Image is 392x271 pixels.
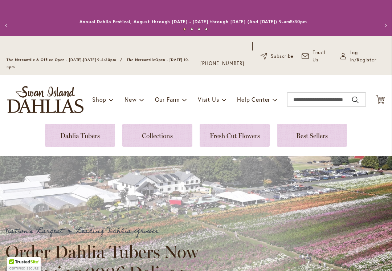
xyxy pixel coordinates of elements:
span: Subscribe [271,53,294,60]
button: 4 of 4 [205,28,208,31]
button: 2 of 4 [191,28,193,31]
a: Log In/Register [340,49,385,64]
button: 3 of 4 [198,28,200,31]
span: Shop [92,96,106,103]
span: Our Farm [155,96,180,103]
span: Help Center [237,96,270,103]
a: Email Us [302,49,332,64]
p: Nation's Largest & Leading Dahlia Grower [5,225,205,237]
span: Email Us [313,49,332,64]
span: New [124,96,136,103]
span: The Mercantile & Office Open - [DATE]-[DATE] 9-4:30pm / The Mercantile [7,57,155,62]
span: Visit Us [198,96,219,103]
a: [PHONE_NUMBER] [200,60,244,67]
button: Next [377,18,392,33]
button: 1 of 4 [183,28,186,31]
a: store logo [7,86,83,113]
span: Log In/Register [350,49,385,64]
a: Subscribe [261,53,294,60]
a: Annual Dahlia Festival, August through [DATE] - [DATE] through [DATE] (And [DATE]) 9-am5:30pm [79,19,307,24]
